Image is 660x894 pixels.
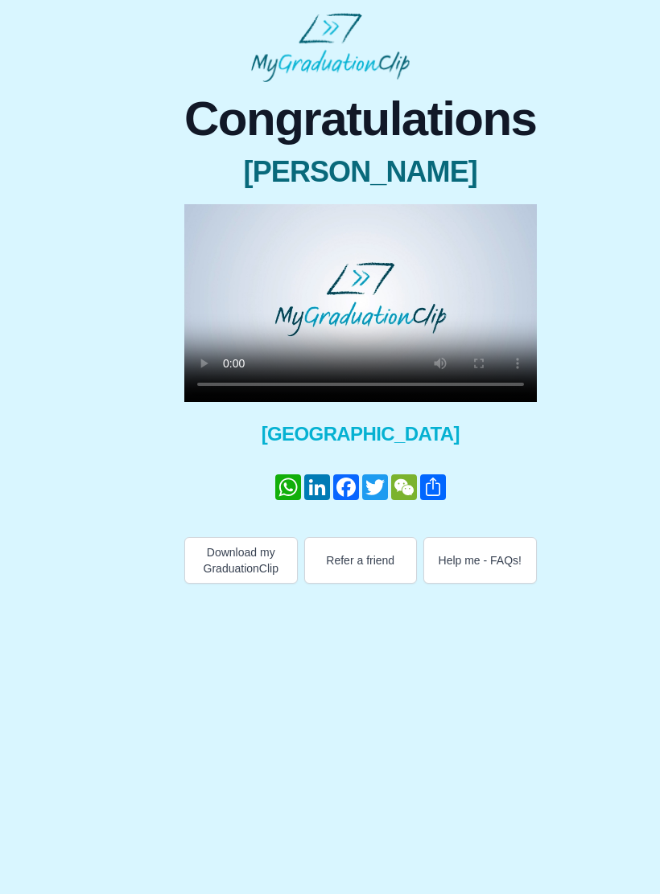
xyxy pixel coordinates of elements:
img: MyGraduationClip [251,13,410,82]
span: [GEOGRAPHIC_DATA] [184,421,537,447]
a: Twitter [361,474,390,500]
button: Refer a friend [304,537,418,584]
a: Facebook [332,474,361,500]
button: Download my GraduationClip [184,537,298,584]
a: WeChat [390,474,419,500]
a: Share [419,474,448,500]
button: Help me - FAQs! [423,537,537,584]
span: Congratulations [184,95,537,143]
a: LinkedIn [303,474,332,500]
span: [PERSON_NAME] [184,156,537,188]
a: WhatsApp [274,474,303,500]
